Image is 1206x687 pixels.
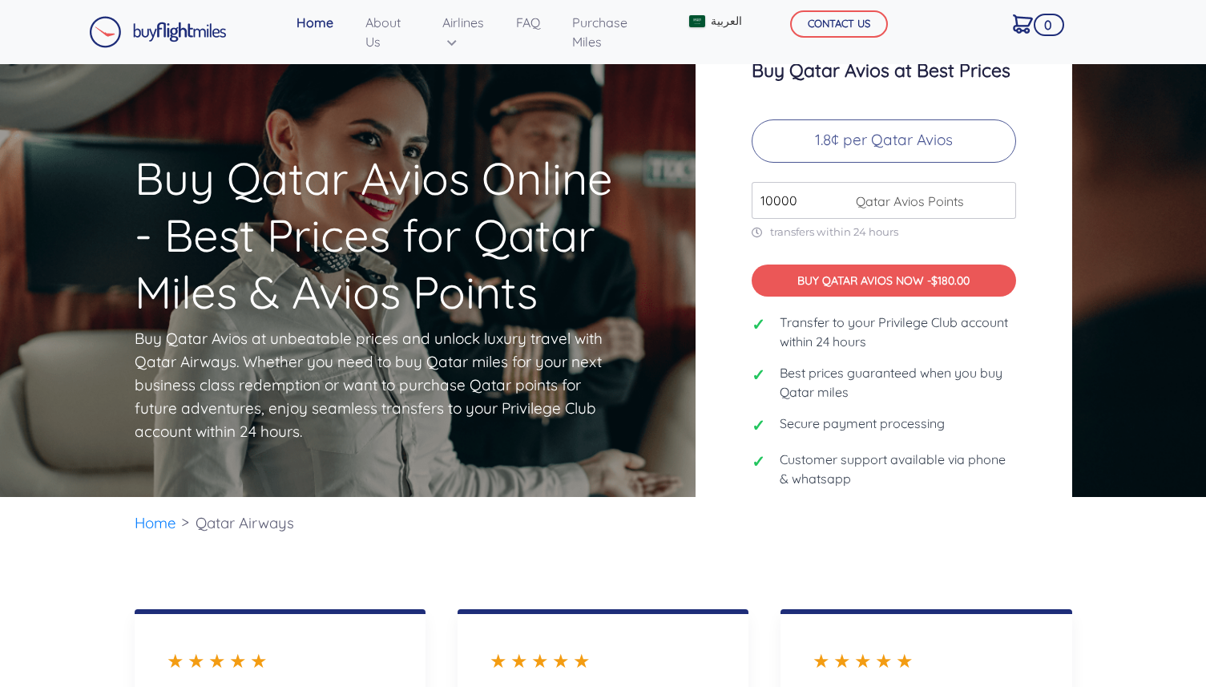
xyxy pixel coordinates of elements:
span: $180.00 [931,273,970,288]
span: Qatar Avios Points [848,192,964,211]
div: ★★★★★ [490,646,716,675]
button: BUY QATAR AVIOS NOW -$180.00 [752,265,1016,297]
a: Buy Flight Miles Logo [89,12,227,52]
span: 0 [1034,14,1063,36]
span: ✓ [752,450,768,474]
h1: Buy Qatar Avios Online - Best Prices for Qatar Miles & Avios Points [135,59,633,321]
p: Buy Qatar Avios at unbeatable prices and unlock luxury travel with Qatar Airways. Whether you nee... [135,327,607,443]
a: Home [135,513,176,532]
button: CONTACT US [790,10,888,38]
div: ★★★★★ [813,646,1039,675]
span: ✓ [752,414,768,438]
a: About Us [359,6,417,58]
span: ✓ [752,363,768,387]
a: 0 [1006,6,1039,40]
img: Arabic [689,15,705,27]
a: Airlines [436,6,490,58]
a: Home [290,6,340,38]
span: Best prices guaranteed when you buy Qatar miles [780,363,1016,402]
a: FAQ [510,6,547,38]
div: ★★★★★ [167,646,393,675]
li: Qatar Airways [188,497,302,549]
span: Secure payment processing [780,414,945,433]
span: ✓ [752,313,768,337]
p: 1.8¢ per Qatar Avios [752,119,1016,163]
span: Transfer to your Privilege Club account within 24 hours [780,313,1016,351]
a: العربية [683,6,747,36]
span: Customer support available via phone & whatsapp [780,450,1016,488]
img: Buy Flight Miles Logo [89,16,227,48]
span: العربية [711,13,742,30]
p: transfers within 24 hours [752,225,1016,239]
img: Cart [1013,14,1033,34]
h3: Buy Qatar Avios at Best Prices [752,60,1016,81]
a: Purchase Miles [566,6,655,58]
